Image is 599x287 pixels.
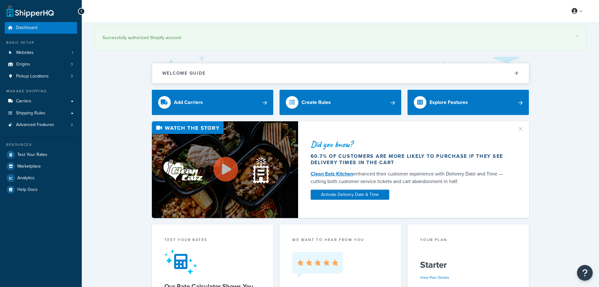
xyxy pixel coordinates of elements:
[5,47,77,59] li: Websites
[420,275,449,280] a: View Plan Details
[280,90,401,115] a: Create Rules
[292,237,389,243] p: we want to hear from you
[71,122,73,128] span: 2
[430,98,468,107] div: Explore Features
[5,59,77,70] li: Origins
[5,107,77,119] a: Shipping Rules
[576,33,578,38] a: ×
[71,62,73,67] span: 3
[16,111,45,116] span: Shipping Rules
[16,62,30,67] span: Origins
[71,74,73,79] span: 3
[311,170,353,177] a: Clean Eatz Kitchen
[5,47,77,59] a: Websites1
[5,119,77,131] li: Advanced Features
[5,71,77,82] li: Pickup Locations
[152,121,298,218] img: Video thumbnail
[5,59,77,70] a: Origins3
[302,98,331,107] div: Create Rules
[17,187,38,192] span: Help Docs
[103,33,578,42] div: Successfully authorized Shopify account
[17,175,35,181] span: Analytics
[16,50,34,55] span: Websites
[311,140,509,149] div: Did you know?
[16,99,31,104] span: Carriers
[16,122,54,128] span: Advanced Features
[5,142,77,147] div: Resources
[152,63,529,83] button: Welcome Guide
[420,260,517,270] h5: Starter
[174,98,203,107] div: Add Carriers
[17,152,47,158] span: Test Your Rates
[162,71,206,76] h2: Welcome Guide
[5,40,77,45] div: Basic Setup
[152,90,274,115] a: Add Carriers
[5,172,77,184] a: Analytics
[311,170,509,185] div: enhanced their customer experience with Delivery Date and Time — cutting both customer service ti...
[5,22,77,34] a: Dashboard
[311,153,509,166] div: 60.7% of customers are more likely to purchase if they see delivery times in the cart
[72,50,73,55] span: 1
[16,74,49,79] span: Pickup Locations
[164,237,261,244] div: Test your rates
[5,161,77,172] a: Marketplace
[5,119,77,131] a: Advanced Features2
[408,90,529,115] a: Explore Features
[5,149,77,160] a: Test Your Rates
[16,25,37,31] span: Dashboard
[5,71,77,82] a: Pickup Locations3
[311,190,389,200] a: Activate Delivery Date & Time
[17,164,41,169] span: Marketplace
[420,237,517,244] div: Your Plan
[5,89,77,94] div: Manage Shipping
[5,95,77,107] a: Carriers
[5,184,77,195] a: Help Docs
[577,265,593,281] button: Open Resource Center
